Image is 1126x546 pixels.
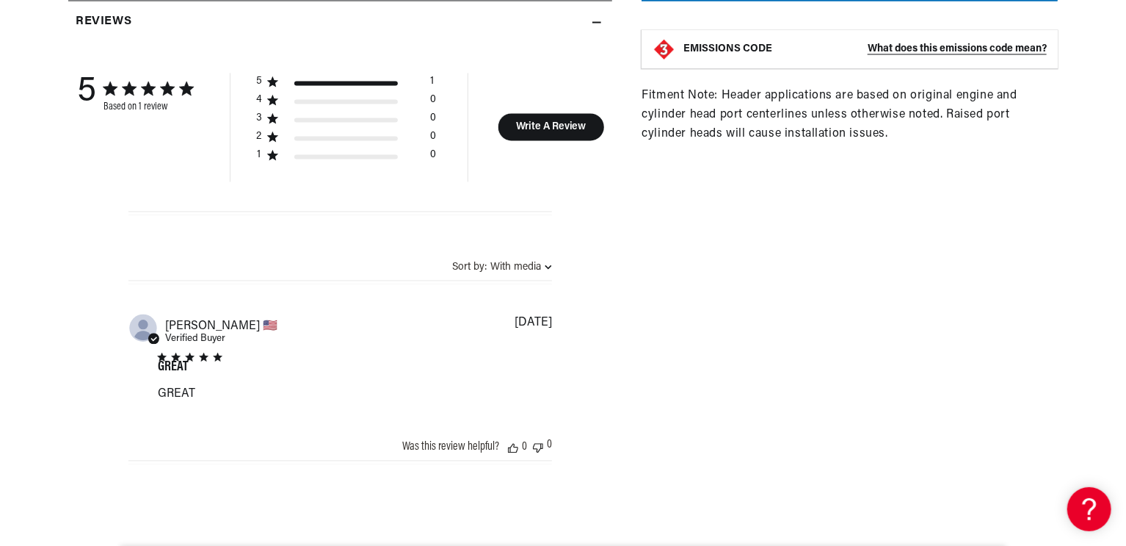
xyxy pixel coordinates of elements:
[158,353,222,361] div: 5 star rating out of 5 stars
[452,262,487,273] span: Sort by:
[533,439,543,453] div: Vote down
[256,112,436,130] div: 3 star by 0 reviews
[103,101,193,112] div: Based on 1 review
[683,44,772,55] strong: EMISSIONS CODE
[256,93,263,107] div: 4
[76,43,605,545] div: customer reviews
[256,93,436,112] div: 4 star by 0 reviews
[76,12,131,32] h2: Reviews
[165,334,225,343] span: Verified Buyer
[68,1,612,43] summary: Reviews
[430,130,436,148] div: 0
[498,113,604,140] button: Write A Review
[158,361,222,374] div: GREAT
[430,75,434,93] div: 1
[256,112,263,125] div: 3
[515,317,552,328] div: [DATE]
[430,148,436,167] div: 0
[653,38,676,62] img: Emissions code
[256,130,436,148] div: 2 star by 0 reviews
[868,44,1047,55] strong: What does this emissions code mean?
[77,73,96,112] div: 5
[522,441,527,453] div: 0
[256,75,436,93] div: 5 star by 1 reviews
[256,130,263,143] div: 2
[547,439,552,453] div: 0
[508,441,518,453] div: Vote up
[490,262,541,273] div: With media
[683,43,1047,57] button: EMISSIONS CODEWhat does this emissions code mean?
[430,93,436,112] div: 0
[165,318,277,332] span: chuck s.
[452,262,552,273] button: Sort by:With media
[256,148,263,162] div: 1
[402,441,499,453] div: Was this review helpful?
[256,75,263,88] div: 5
[256,148,436,167] div: 1 star by 0 reviews
[430,112,436,130] div: 0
